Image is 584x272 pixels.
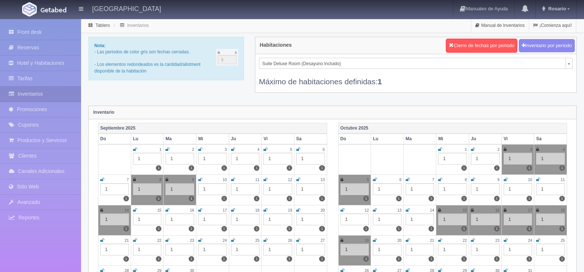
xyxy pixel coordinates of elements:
small: 12 [365,208,369,212]
th: Lu [131,134,164,144]
small: 11 [561,178,565,182]
span: Rosario [546,6,566,11]
small: 11 [255,178,259,182]
th: Lu [371,134,404,144]
th: Septiembre 2025 [98,123,327,134]
label: 1 [254,226,259,232]
div: 1 [165,153,194,165]
label: 1 [494,165,500,171]
div: 1 [133,213,162,225]
small: 7 [127,178,129,182]
div: 1 [100,244,129,255]
label: 1 [363,256,369,262]
div: 1 [406,244,434,255]
label: 1 [287,165,292,171]
label: 1 [559,256,565,262]
small: 26 [288,239,292,243]
div: 1 [231,183,260,195]
small: 3 [530,148,532,152]
div: 1 [406,213,434,225]
label: 1 [319,196,325,201]
label: 1 [189,165,194,171]
small: 6 [323,148,325,152]
div: 1 [231,244,260,255]
label: 1 [396,226,402,232]
label: 1 [156,196,161,201]
small: 9 [192,178,194,182]
label: 1 [254,165,259,171]
th: Ju [469,134,502,144]
div: 1 [165,183,194,195]
label: 1 [287,226,292,232]
label: 1 [221,256,227,262]
small: 23 [495,239,499,243]
label: 1 [429,256,434,262]
div: 1 [296,153,325,165]
label: 1 [396,196,402,201]
img: cutoff.png [216,49,238,66]
div: 1 [536,153,565,165]
small: 25 [255,239,259,243]
div: 1 [471,213,500,225]
div: 1 [504,153,532,165]
label: 1 [461,196,467,201]
small: 24 [528,239,532,243]
small: 4 [563,148,565,152]
div: 1 [438,213,467,225]
small: 10 [528,178,532,182]
small: 8 [465,178,467,182]
span: Suite Deluxe Room (Desayuno Incluido) [262,58,563,69]
small: 13 [321,178,325,182]
label: 1 [319,165,325,171]
th: Sa [534,134,567,144]
strong: Inventario [93,110,114,115]
small: 4 [258,148,260,152]
a: Suite Deluxe Room (Desayuno Incluido) [259,58,573,69]
th: Sa [294,134,327,144]
div: 1 [100,183,129,195]
a: Tablero [95,23,110,28]
div: 1 [536,213,565,225]
label: 1 [461,226,467,232]
label: 1 [527,256,532,262]
label: 1 [189,256,194,262]
small: 21 [125,239,129,243]
small: 13 [397,208,401,212]
label: 1 [461,165,467,171]
small: 16 [495,208,499,212]
div: 1 [373,244,402,255]
small: 7 [432,178,434,182]
div: 1 [406,183,434,195]
a: Inventarios [127,23,149,28]
small: 27 [321,239,325,243]
label: 1 [559,196,565,201]
label: 1 [429,196,434,201]
small: 2 [497,148,500,152]
small: 20 [321,208,325,212]
label: 1 [123,226,129,232]
label: 1 [254,196,259,201]
small: 10 [223,178,227,182]
div: 1 [263,244,292,255]
th: Ju [229,134,262,144]
small: 8 [160,178,162,182]
b: 1 [378,77,382,86]
div: 1 [438,183,467,195]
small: 21 [430,239,434,243]
th: Do [338,134,371,144]
label: 1 [494,226,500,232]
label: 1 [156,165,161,171]
label: 1 [221,196,227,201]
small: 1 [160,148,162,152]
div: 1 [438,153,467,165]
img: Getabed [22,2,37,17]
div: 1 [296,183,325,195]
th: Ma [403,134,436,144]
div: 1 [536,183,565,195]
div: 1 [296,213,325,225]
div: 1 [263,183,292,195]
div: 1 [471,153,500,165]
div: 1 [165,213,194,225]
th: Ma [164,134,196,144]
div: 1 [504,213,532,225]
